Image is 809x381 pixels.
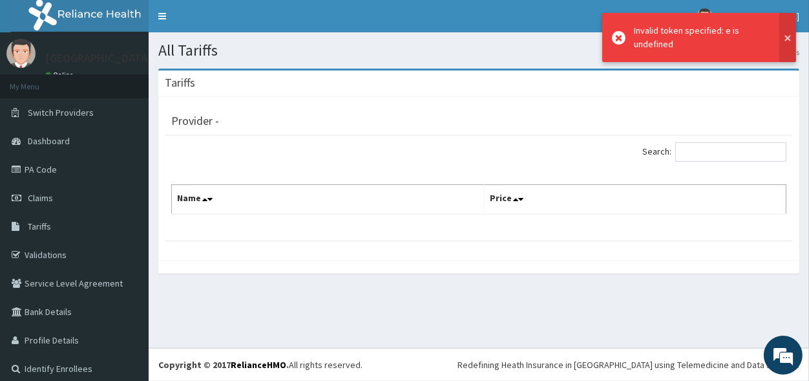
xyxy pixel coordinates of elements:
div: Redefining Heath Insurance in [GEOGRAPHIC_DATA] using Telemedicine and Data Science! [457,358,799,371]
th: Price [485,185,786,215]
span: Dashboard [28,135,70,147]
h3: Provider - [171,115,219,127]
a: RelianceHMO [231,359,286,371]
span: Switch Providers [28,107,94,118]
h3: Tariffs [165,77,195,89]
footer: All rights reserved. [149,348,809,381]
img: User Image [6,39,36,68]
input: Search: [675,142,786,162]
p: [GEOGRAPHIC_DATA] [45,52,152,64]
span: [GEOGRAPHIC_DATA] [720,10,799,22]
span: Claims [28,192,53,204]
a: Online [45,71,76,80]
th: Name [172,185,485,215]
div: Invalid token specified: e is undefined [634,24,767,51]
h1: All Tariffs [158,42,799,59]
img: User Image [697,8,713,25]
strong: Copyright © 2017 . [158,359,289,371]
label: Search: [642,142,786,162]
span: Tariffs [28,221,51,232]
